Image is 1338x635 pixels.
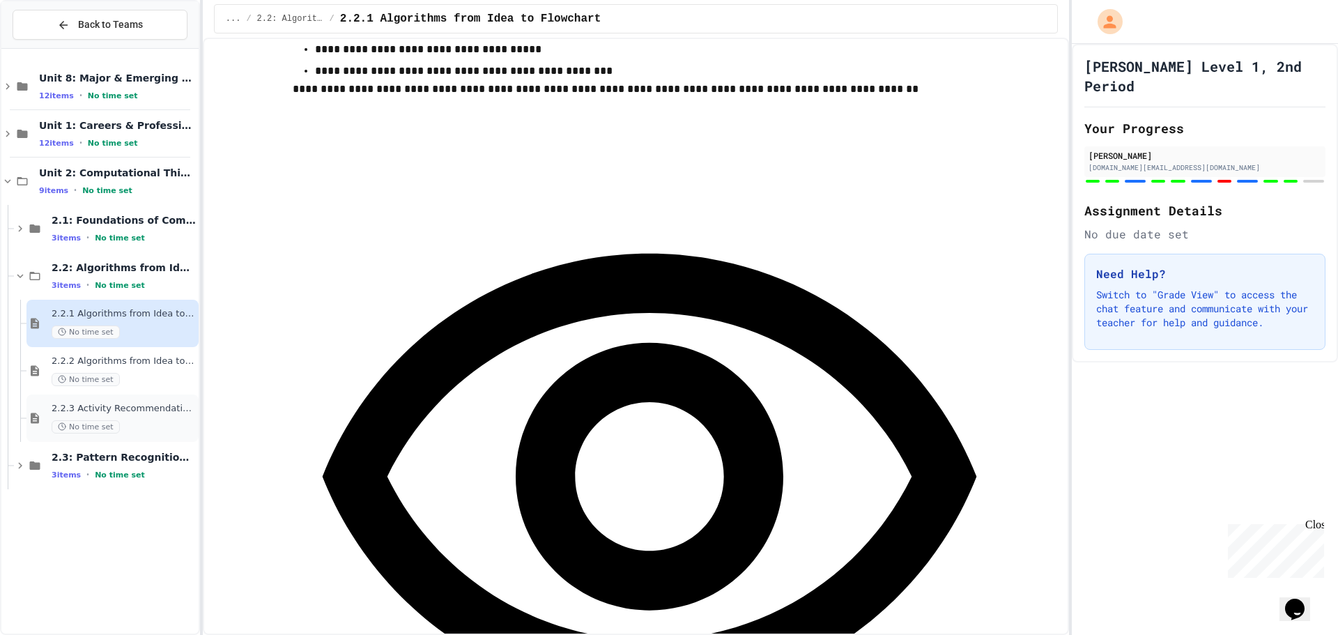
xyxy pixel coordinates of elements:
h2: Assignment Details [1084,201,1325,220]
iframe: chat widget [1222,519,1324,578]
iframe: chat widget [1279,579,1324,621]
span: • [86,232,89,243]
div: My Account [1083,6,1126,38]
h2: Your Progress [1084,118,1325,138]
span: 2.2: Algorithms from Idea to Flowchart [52,261,196,274]
span: 3 items [52,470,81,480]
span: 2.2.1 Algorithms from Idea to Flowchart [340,10,601,27]
span: No time set [88,139,138,148]
span: No time set [95,281,145,290]
span: ... [226,13,241,24]
h3: Need Help? [1096,266,1314,282]
span: Unit 8: Major & Emerging Technologies [39,72,196,84]
span: • [86,280,89,291]
span: No time set [52,326,120,339]
span: 2.2.1 Algorithms from Idea to Flowchart [52,308,196,320]
span: 9 items [39,186,68,195]
span: • [86,469,89,480]
span: 3 items [52,234,81,243]
span: • [79,137,82,148]
span: 12 items [39,91,74,100]
span: • [79,90,82,101]
button: Back to Teams [13,10,187,40]
span: No time set [52,373,120,386]
span: • [74,185,77,196]
p: Switch to "Grade View" to access the chat feature and communicate with your teacher for help and ... [1096,288,1314,330]
span: No time set [52,420,120,434]
span: 2.2.2 Algorithms from Idea to Flowchart - Review [52,355,196,367]
span: 12 items [39,139,74,148]
div: No due date set [1084,226,1325,243]
span: / [246,13,251,24]
span: / [330,13,334,24]
span: No time set [88,91,138,100]
div: Chat with us now!Close [6,6,96,89]
span: 2.1: Foundations of Computational Thinking [52,214,196,227]
div: [PERSON_NAME] [1089,149,1321,162]
span: No time set [95,470,145,480]
h1: [PERSON_NAME] Level 1, 2nd Period [1084,56,1325,95]
span: 2.3: Pattern Recognition & Decomposition [52,451,196,464]
span: 2.2.3 Activity Recommendation Algorithm [52,403,196,415]
span: No time set [82,186,132,195]
span: 3 items [52,281,81,290]
span: Unit 2: Computational Thinking & Problem-Solving [39,167,196,179]
span: No time set [95,234,145,243]
span: Back to Teams [78,17,143,32]
span: 2.2: Algorithms from Idea to Flowchart [257,13,324,24]
div: [DOMAIN_NAME][EMAIL_ADDRESS][DOMAIN_NAME] [1089,162,1321,173]
span: Unit 1: Careers & Professionalism [39,119,196,132]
